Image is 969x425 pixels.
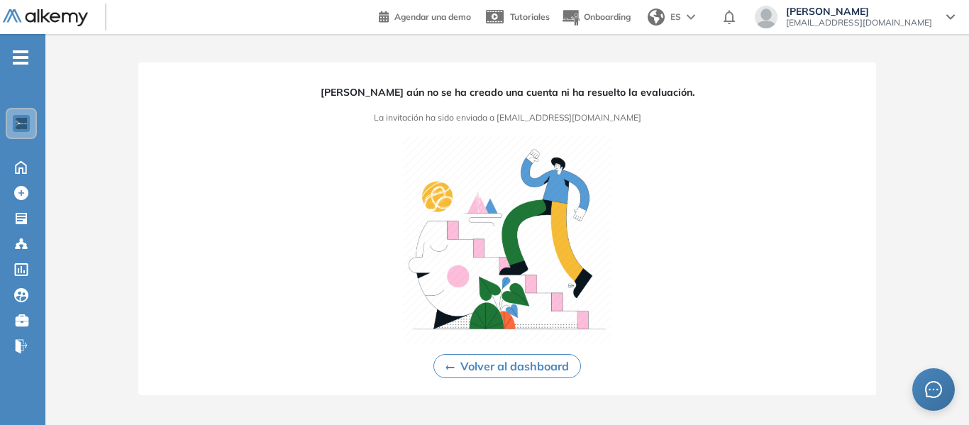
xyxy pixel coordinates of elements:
[379,7,471,24] a: Agendar una demo
[687,14,695,20] img: arrow
[584,11,631,22] span: Onboarding
[374,111,641,124] span: La invitación ha sido enviada a [EMAIL_ADDRESS][DOMAIN_NAME]
[13,56,28,59] i: -
[648,9,665,26] img: world
[16,118,27,129] img: https://assets.alkemy.org/workspaces/1802/d452bae4-97f6-47ab-b3bf-1c40240bc960.jpg
[445,365,455,370] img: Ícono de flecha
[670,11,681,23] span: ES
[433,354,581,378] button: Volver al dashboard
[321,85,694,100] span: [PERSON_NAME] aún no se ha creado una cuenta ni ha resuelto la evaluación.
[925,381,942,398] span: message
[3,9,88,27] img: Logo
[786,17,932,28] span: [EMAIL_ADDRESS][DOMAIN_NAME]
[561,2,631,33] button: Onboarding
[394,11,471,22] span: Agendar una demo
[510,11,550,22] span: Tutoriales
[786,6,932,17] span: [PERSON_NAME]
